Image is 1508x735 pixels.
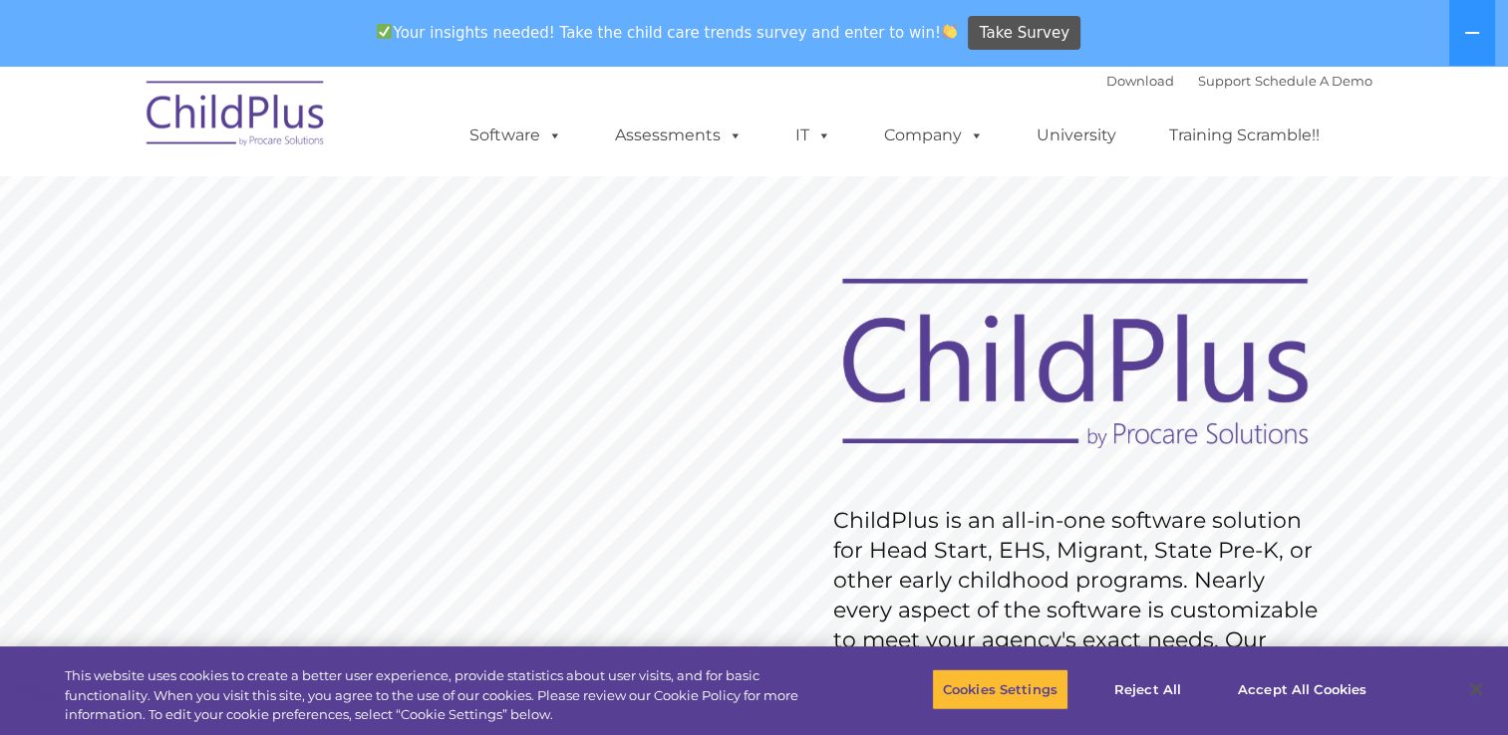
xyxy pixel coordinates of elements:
[595,116,762,155] a: Assessments
[1198,73,1251,89] a: Support
[968,16,1080,51] a: Take Survey
[450,116,582,155] a: Software
[980,16,1069,51] span: Take Survey
[775,116,851,155] a: IT
[1085,668,1210,710] button: Reject All
[1149,116,1340,155] a: Training Scramble!!
[377,24,392,39] img: ✅
[65,666,829,725] div: This website uses cookies to create a better user experience, provide statistics about user visit...
[1227,668,1377,710] button: Accept All Cookies
[864,116,1004,155] a: Company
[932,668,1068,710] button: Cookies Settings
[942,24,957,39] img: 👏
[1106,73,1372,89] font: |
[1106,73,1174,89] a: Download
[137,67,336,166] img: ChildPlus by Procare Solutions
[1255,73,1372,89] a: Schedule A Demo
[1454,667,1498,711] button: Close
[833,506,1328,715] rs-layer: ChildPlus is an all-in-one software solution for Head Start, EHS, Migrant, State Pre-K, or other ...
[369,13,966,52] span: Your insights needed! Take the child care trends survey and enter to win!
[1017,116,1136,155] a: University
